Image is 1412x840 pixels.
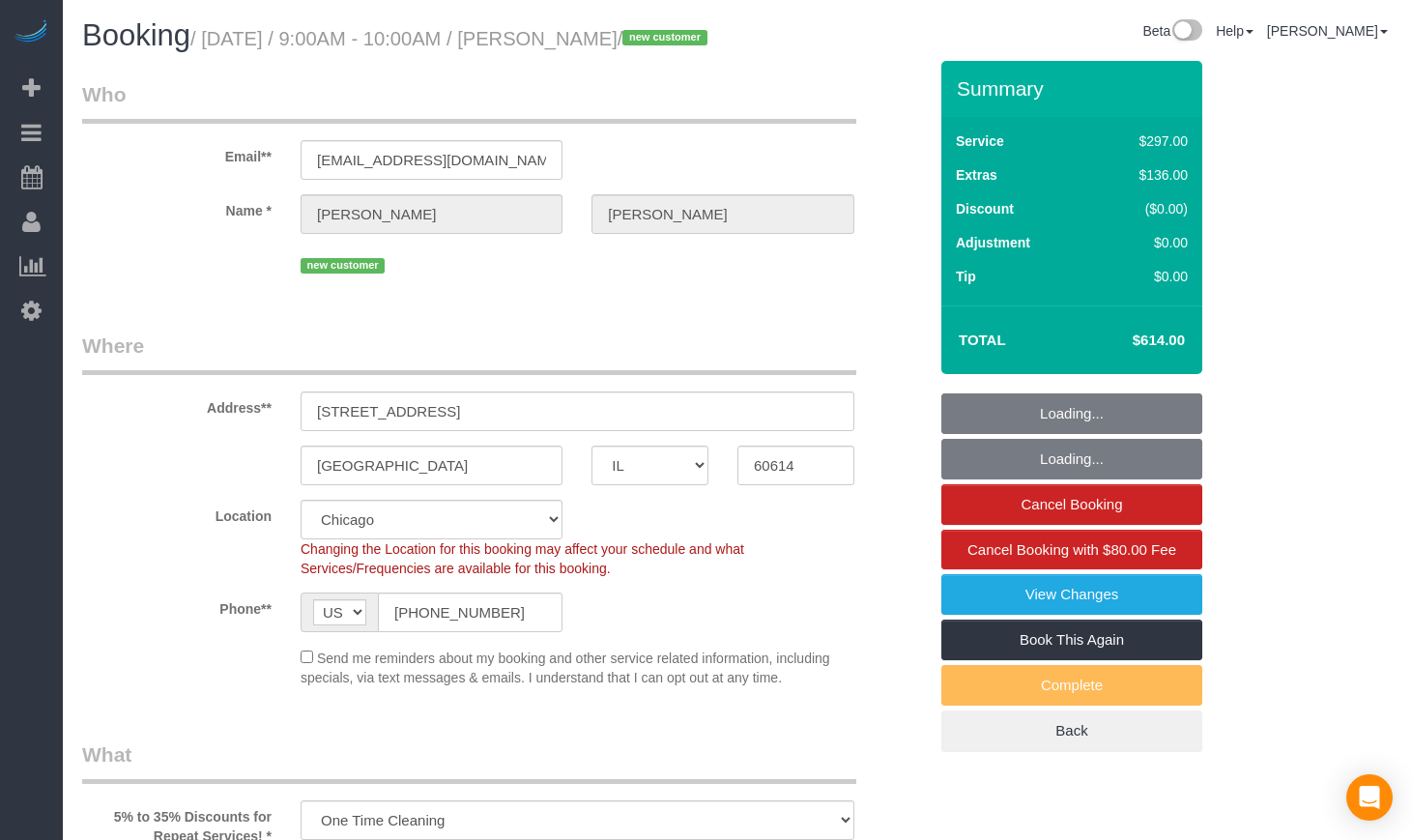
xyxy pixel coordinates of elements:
input: Last Name* [591,194,853,234]
img: New interface [1170,19,1202,44]
span: new customer [301,258,385,274]
legend: What [82,740,856,784]
span: Cancel Booking with $80.00 Fee [967,541,1176,558]
span: Send me reminders about my booking and other service related information, including specials, via... [301,651,830,685]
div: ($0.00) [1098,199,1188,218]
h4: $614.00 [1075,333,1185,349]
small: / [DATE] / 9:00AM - 10:00AM / [PERSON_NAME] [190,28,713,49]
legend: Who [82,80,856,124]
a: Help [1216,23,1254,39]
span: Booking [82,18,190,52]
label: Tip [956,267,976,286]
a: Book This Again [941,620,1202,660]
span: / [618,28,713,49]
a: View Changes [941,574,1202,615]
label: Extras [956,165,997,185]
legend: Where [82,332,856,375]
label: Name * [68,194,286,220]
img: Automaid Logo [12,19,50,46]
div: $0.00 [1098,233,1188,252]
a: Cancel Booking [941,484,1202,525]
input: First Name** [301,194,562,234]
div: $297.00 [1098,131,1188,151]
a: [PERSON_NAME] [1267,23,1388,39]
div: $136.00 [1098,165,1188,185]
span: Changing the Location for this booking may affect your schedule and what Services/Frequencies are... [301,541,744,576]
label: Adjustment [956,233,1030,252]
label: Service [956,131,1004,151]
div: Open Intercom Messenger [1346,774,1393,821]
span: new customer [622,30,706,45]
label: Discount [956,199,1014,218]
h3: Summary [957,77,1193,100]
input: Zip Code** [737,446,854,485]
label: Location [68,500,286,526]
div: $0.00 [1098,267,1188,286]
a: Cancel Booking with $80.00 Fee [941,530,1202,570]
a: Beta [1142,23,1202,39]
strong: Total [959,332,1006,348]
a: Back [941,710,1202,751]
